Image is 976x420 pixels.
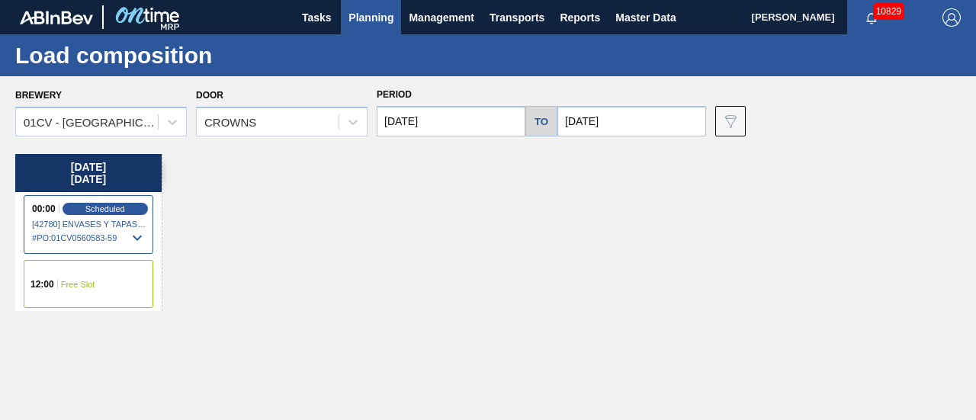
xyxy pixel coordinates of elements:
[557,106,706,136] input: mm/dd/yyyy
[490,8,544,27] span: Transports
[377,106,525,136] input: mm/dd/yyyy
[942,8,961,27] img: Logout
[32,229,146,247] span: # PO : 01CV0560583-59
[615,8,676,27] span: Master Data
[24,116,159,129] div: 01CV - [GEOGRAPHIC_DATA] Brewery
[560,8,600,27] span: Reports
[721,112,740,130] img: icon-filter-gray
[300,8,333,27] span: Tasks
[15,46,286,64] h1: Load composition
[873,3,904,20] span: 10829
[30,280,54,289] span: 12:00
[847,7,896,28] button: Notifications
[377,89,412,100] span: Period
[348,8,393,27] span: Planning
[20,11,93,24] img: TNhmsLtSVTkK8tSr43FrP2fwEKptu5GPRR3wAAAABJRU5ErkJggg==
[15,90,62,101] label: Brewery
[15,154,162,192] div: [DATE] [DATE]
[409,8,474,27] span: Management
[85,204,125,213] span: Scheduled
[32,204,56,213] span: 00:00
[535,116,548,127] h5: to
[204,116,256,129] div: CROWNS
[61,280,95,289] span: Free Slot
[196,90,223,101] label: Door
[32,220,146,229] span: [42780] ENVASES Y TAPAS MODELO S A DE - 0008257397
[715,106,746,136] button: icon-filter-gray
